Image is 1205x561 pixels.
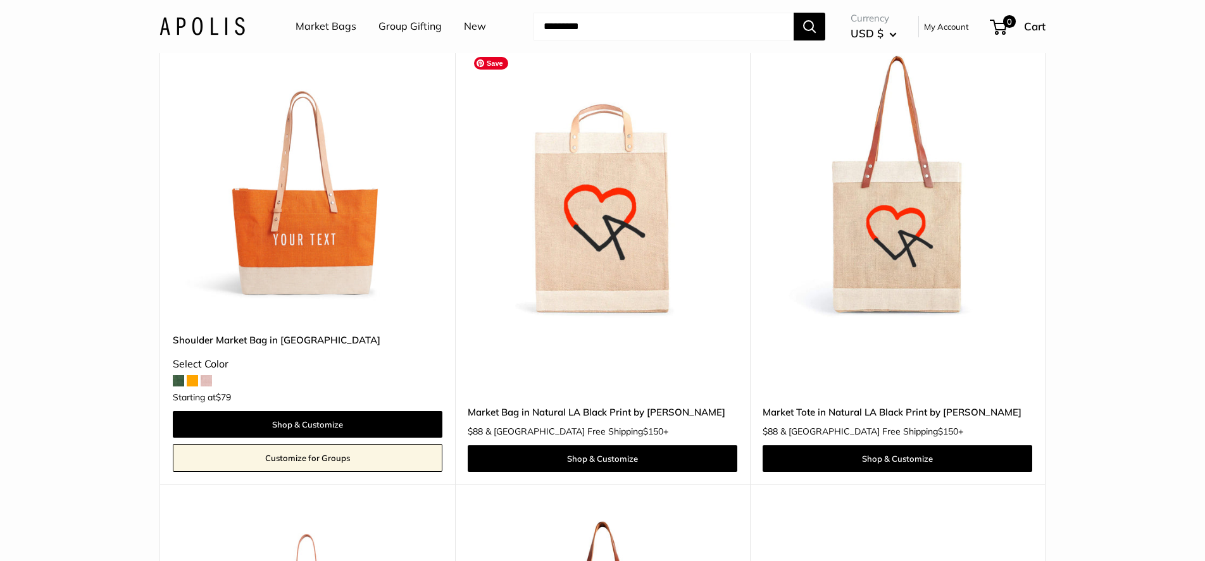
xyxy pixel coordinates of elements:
iframe: Sign Up via Text for Offers [10,513,135,551]
a: Group Gifting [378,17,442,36]
a: Market Bag in Natural LA Black Print by [PERSON_NAME] [468,405,737,419]
span: & [GEOGRAPHIC_DATA] Free Shipping + [780,427,963,436]
a: Market Tote in Natural LA Black Print by [PERSON_NAME] [763,405,1032,419]
a: Shop & Customize [468,445,737,472]
a: Shop & Customize [173,411,442,438]
a: description_Limited Edition collaboration with Geoff McFetridgedescription_All proceeds support L... [468,51,737,320]
img: description_Limited Edition collaboration with Geoff McFetridge [763,51,1032,320]
span: & [GEOGRAPHIC_DATA] Free Shipping + [485,427,668,436]
input: Search... [534,13,794,40]
a: New [464,17,486,36]
span: $150 [643,426,663,437]
span: 0 [1003,15,1016,28]
img: Apolis [159,17,245,35]
span: Starting at [173,393,231,402]
button: Search [794,13,825,40]
button: USD $ [851,23,897,44]
span: $150 [938,426,958,437]
a: My Account [924,19,969,34]
span: $88 [763,426,778,437]
a: Shop & Customize [763,445,1032,472]
img: description_Limited Edition collaboration with Geoff McFetridge [468,51,737,320]
a: Customize for Groups [173,444,442,472]
a: description_Limited Edition collaboration with Geoff McFetridgedescription_All proceeds support L... [763,51,1032,320]
a: Market Bags [296,17,356,36]
span: $79 [216,391,231,403]
span: Currency [851,9,897,27]
a: 0 Cart [991,16,1046,37]
a: Shoulder Market Bag in [GEOGRAPHIC_DATA] [173,333,442,347]
span: Save [474,57,508,70]
span: $88 [468,426,483,437]
img: Make it yours with custom, printed text. [173,51,442,320]
div: Select Color [173,355,442,374]
span: Cart [1024,20,1046,33]
span: USD $ [851,27,883,40]
a: Make it yours with custom, printed text.Shoulder Market Bag in Citrus [173,51,442,320]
